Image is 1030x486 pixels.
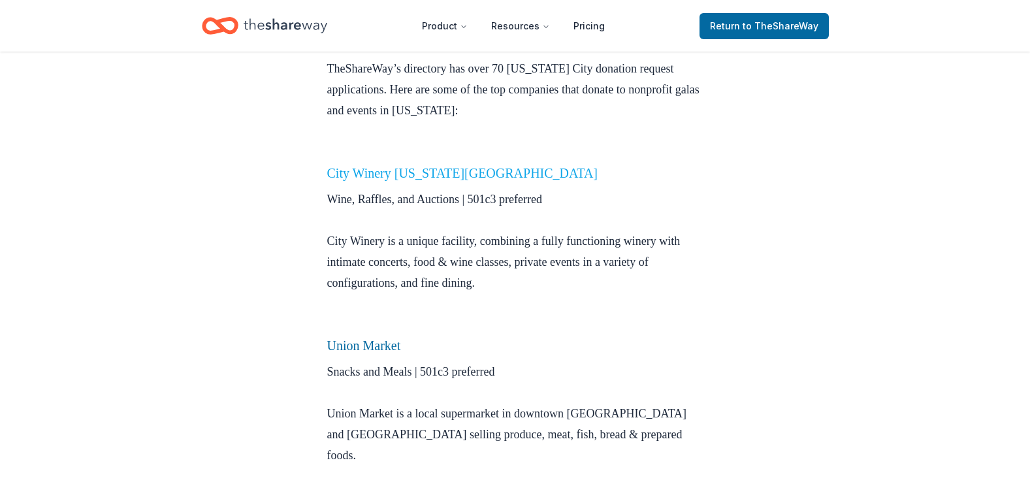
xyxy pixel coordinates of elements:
[327,189,703,335] p: Wine, Raffles, and Auctions | 501c3 preferred City Winery is a unique facility, combining a fully...
[710,18,818,34] span: Return
[743,20,818,31] span: to TheShareWay
[327,166,598,180] a: City Winery [US_STATE][GEOGRAPHIC_DATA]
[700,13,829,39] a: Returnto TheShareWay
[563,13,615,39] a: Pricing
[411,10,615,41] nav: Main
[411,13,478,39] button: Product
[327,58,703,121] p: TheShareWay’s directory has over 70 [US_STATE] City donation request applications. Here are some ...
[481,13,560,39] button: Resources
[202,10,327,41] a: Home
[327,338,401,353] a: Union Market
